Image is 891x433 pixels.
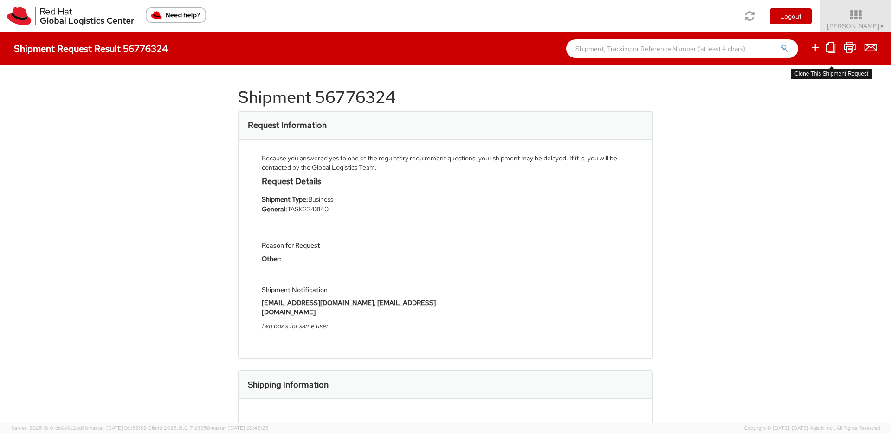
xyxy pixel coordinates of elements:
[262,242,439,249] h5: Reason for Request
[262,153,629,172] div: Because you answered yes to one of the regulatory requirement questions, your shipment may be del...
[262,204,439,214] li: TASK2243140
[827,22,885,30] span: [PERSON_NAME]
[262,322,329,330] i: two box's for same user
[210,425,269,431] span: master, [DATE] 09:46:25
[791,69,872,79] div: Clone This Shipment Request
[262,195,308,204] strong: Shipment Type:
[262,287,439,293] h5: Shipment Notification
[146,7,206,23] button: Need help?
[744,425,880,432] span: Copyright © [DATE]-[DATE] Agistix Inc., All Rights Reserved
[452,422,629,431] h4: To
[248,380,329,389] h3: Shipping Information
[566,39,798,58] input: Shipment, Tracking or Reference Number (at least 4 chars)
[11,425,147,431] span: Server: 2025.18.0-bb0e0c2bd68
[7,7,134,25] img: rh-logistics-00dfa346123c4ec078e1.svg
[88,425,147,431] span: master, [DATE] 09:52:52
[262,195,439,204] li: Business
[148,425,269,431] span: Client: 2025.18.0-71d3358
[238,88,653,107] h1: Shipment 56776324
[262,422,439,431] h4: From
[262,177,439,186] h4: Request Details
[14,44,168,54] h4: Shipment Request Result 56776324
[262,255,281,263] strong: Other:
[770,8,812,24] button: Logout
[248,121,327,130] h3: Request Information
[262,205,287,213] strong: General:
[879,23,885,30] span: ▼
[262,299,436,316] strong: [EMAIL_ADDRESS][DOMAIN_NAME], [EMAIL_ADDRESS][DOMAIN_NAME]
